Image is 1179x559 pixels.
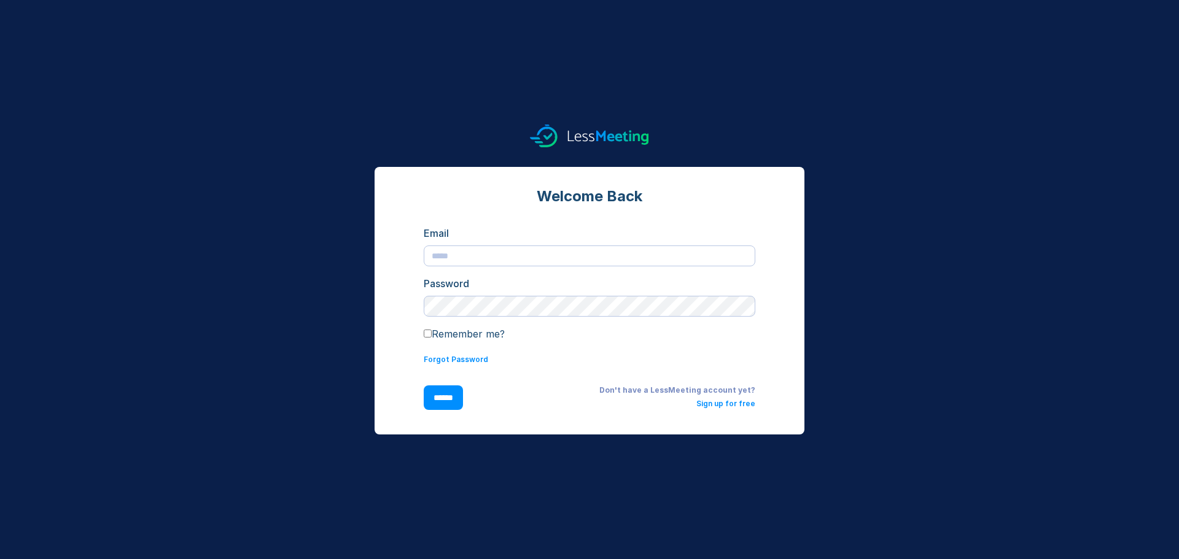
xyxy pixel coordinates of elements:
[424,276,755,291] div: Password
[424,187,755,206] div: Welcome Back
[424,355,488,364] a: Forgot Password
[424,330,432,337] input: Remember me?
[530,125,649,147] img: logo.svg
[696,399,755,408] a: Sign up for free
[483,385,755,395] div: Don't have a LessMeeting account yet?
[424,226,755,241] div: Email
[424,328,505,340] label: Remember me?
